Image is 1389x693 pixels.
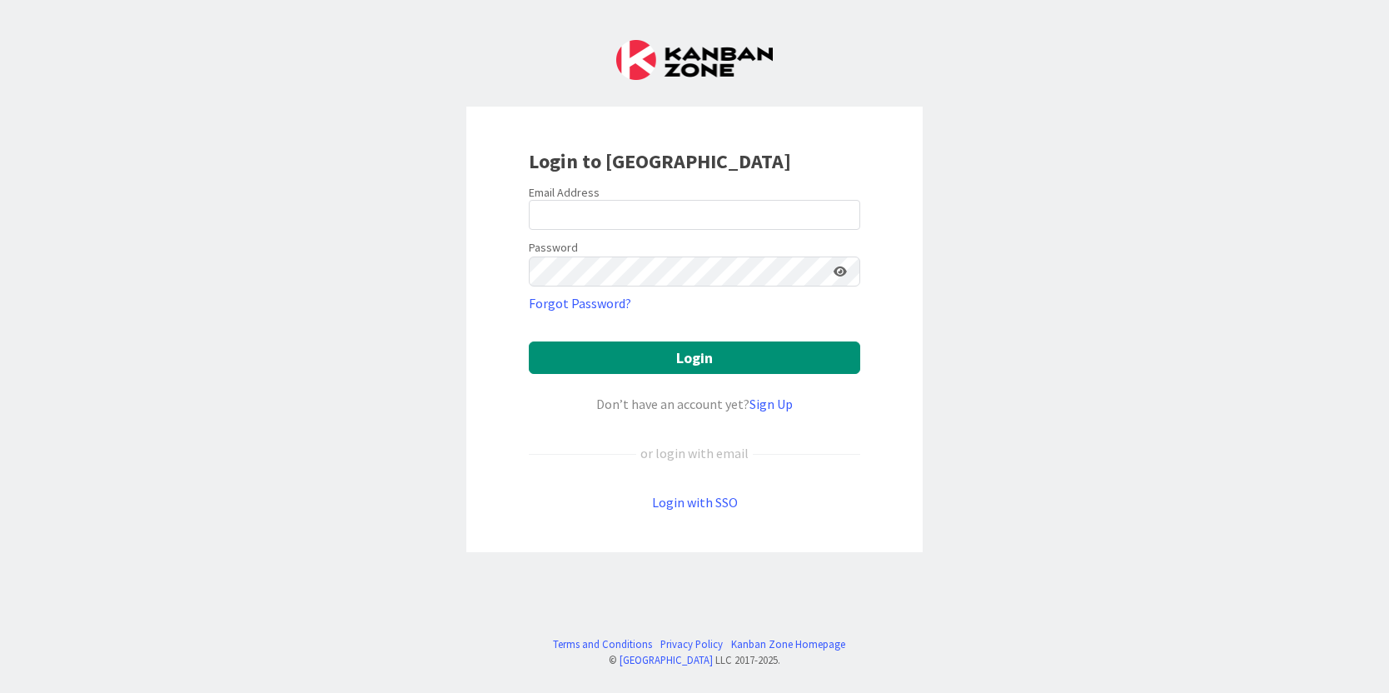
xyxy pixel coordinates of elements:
div: or login with email [636,443,753,463]
img: Kanban Zone [616,40,773,80]
a: Login with SSO [652,494,738,511]
b: Login to [GEOGRAPHIC_DATA] [529,148,791,174]
button: Login [529,342,860,374]
a: Sign Up [749,396,793,412]
a: Forgot Password? [529,293,631,313]
div: Don’t have an account yet? [529,394,860,414]
div: © LLC 2017- 2025 . [545,652,845,668]
label: Email Address [529,185,600,200]
a: Terms and Conditions [553,636,652,652]
a: [GEOGRAPHIC_DATA] [620,653,713,666]
a: Kanban Zone Homepage [731,636,845,652]
a: Privacy Policy [660,636,723,652]
label: Password [529,239,578,257]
